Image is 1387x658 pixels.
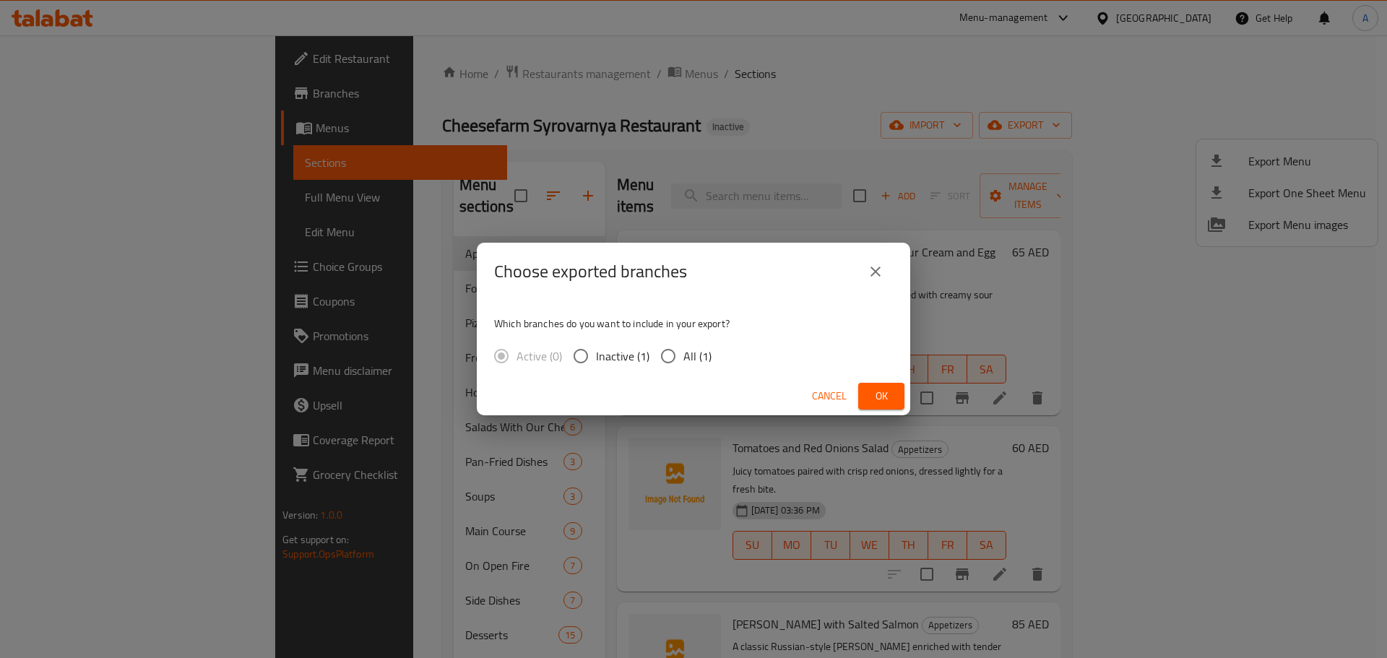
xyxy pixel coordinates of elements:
span: Inactive (1) [596,347,649,365]
span: All (1) [683,347,712,365]
button: close [858,254,893,289]
button: Ok [858,383,904,410]
p: Which branches do you want to include in your export? [494,316,893,331]
h2: Choose exported branches [494,260,687,283]
span: Cancel [812,387,847,405]
button: Cancel [806,383,852,410]
span: Ok [870,387,893,405]
span: Active (0) [517,347,562,365]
